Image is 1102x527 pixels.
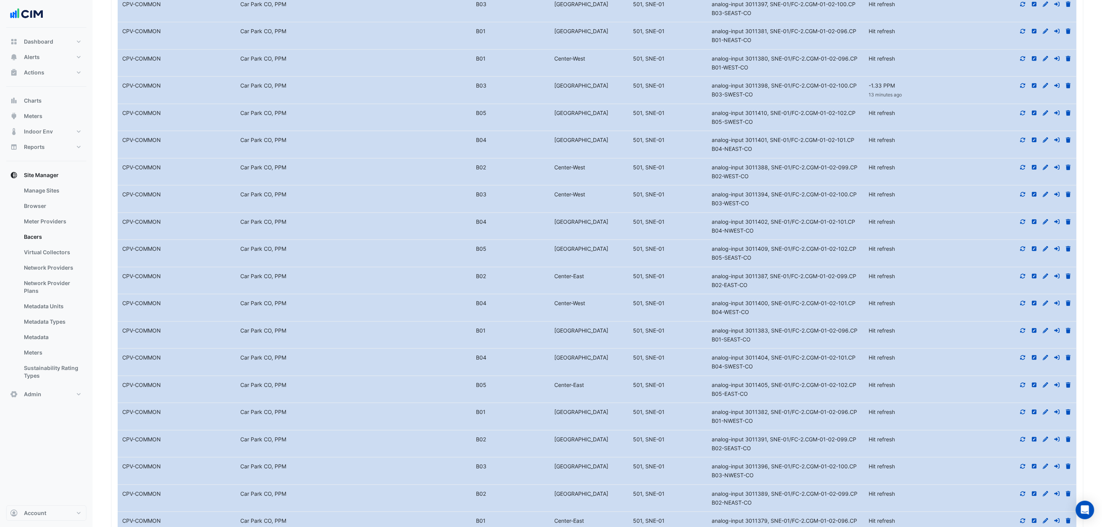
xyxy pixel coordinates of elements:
[10,390,18,398] app-icon: Admin
[1054,517,1061,524] a: Move to different equipment
[1076,501,1094,519] div: Open Intercom Messenger
[6,124,86,139] button: Indoor Env
[869,164,895,171] span: Hit refresh
[6,108,86,124] button: Meters
[1054,273,1061,279] a: Move to different equipment
[6,139,86,155] button: Reports
[10,143,18,151] app-icon: Reports
[118,109,236,118] div: CPV-COMMON
[633,517,665,524] span: BACnet ID: 501, Name: SNE-01
[1042,517,1049,524] a: Full Edit
[236,353,471,362] div: Car Park CO, PPM
[1031,137,1038,143] a: Inline Edit
[633,191,665,198] span: BACnet ID: 501, Name: SNE-01
[1031,300,1038,306] a: Inline Edit
[236,272,471,281] div: Car Park CO, PPM
[550,218,629,226] div: [GEOGRAPHIC_DATA]
[118,299,236,308] div: CPV-COMMON
[550,54,629,63] div: Center-West
[869,218,895,225] span: Hit refresh
[24,390,41,398] span: Admin
[471,163,550,172] div: B02
[1054,137,1061,143] a: Move to different equipment
[712,28,856,43] span: Identifier: analog-input 3011381, Name: SNE-01/FC-2.CGM-01-02-096.CP B01-NEAST-CO
[118,272,236,281] div: CPV-COMMON
[1065,409,1072,415] a: Delete
[869,300,895,306] span: Hit refresh
[18,214,86,229] a: Meter Providers
[1065,28,1072,34] a: Delete
[550,190,629,199] div: Center-West
[10,69,18,76] app-icon: Actions
[18,260,86,275] a: Network Providers
[18,360,86,383] a: Sustainability Rating Types
[712,463,857,478] span: Identifier: analog-input 3011396, Name: SNE-01/FC-2.CGM-01-02-100.CP B03-NWEST-CO
[1031,273,1038,279] a: Inline Edit
[1019,191,1026,198] a: Refresh
[1042,273,1049,279] a: Full Edit
[18,245,86,260] a: Virtual Collectors
[9,6,44,22] img: Company Logo
[24,112,42,120] span: Meters
[1042,436,1049,443] a: Full Edit
[1031,517,1038,524] a: Inline Edit
[1054,245,1061,252] a: Move to different equipment
[1054,191,1061,198] a: Move to different equipment
[1019,436,1026,443] a: Refresh
[550,462,629,471] div: [GEOGRAPHIC_DATA]
[1042,354,1049,361] a: Full Edit
[633,382,665,388] span: BACnet ID: 501, Name: SNE-01
[1031,436,1038,443] a: Inline Edit
[869,245,895,252] span: Hit refresh
[1019,110,1026,116] a: Refresh
[550,272,629,281] div: Center-East
[869,436,895,443] span: Hit refresh
[24,69,44,76] span: Actions
[236,517,471,525] div: Car Park CO, PPM
[471,190,550,199] div: B03
[236,408,471,417] div: Car Park CO, PPM
[236,163,471,172] div: Car Park CO, PPM
[1065,327,1072,334] a: Delete
[118,163,236,172] div: CPV-COMMON
[869,517,895,524] span: Hit refresh
[633,354,665,361] span: BACnet ID: 501, Name: SNE-01
[1019,28,1026,34] a: Refresh
[1042,409,1049,415] a: Full Edit
[550,81,629,90] div: [GEOGRAPHIC_DATA]
[869,354,895,361] span: Hit refresh
[1019,409,1026,415] a: Refresh
[1065,300,1072,306] a: Delete
[118,190,236,199] div: CPV-COMMON
[471,136,550,145] div: B04
[236,245,471,253] div: Car Park CO, PPM
[1019,354,1026,361] a: Refresh
[1031,463,1038,470] a: Inline Edit
[118,435,236,444] div: CPV-COMMON
[550,136,629,145] div: [GEOGRAPHIC_DATA]
[1054,164,1061,171] a: Move to different equipment
[118,27,236,36] div: CPV-COMMON
[712,82,857,98] span: Identifier: analog-input 3011398, Name: SNE-01/FC-2.CGM-01-02-100.CP B03-SWEST-CO
[1054,490,1061,497] a: Move to different equipment
[236,54,471,63] div: Car Park CO, PPM
[869,382,895,388] span: Hit refresh
[869,463,895,470] span: Hit refresh
[1054,382,1061,388] a: Move to different equipment
[550,163,629,172] div: Center-West
[1042,218,1049,225] a: Full Edit
[6,93,86,108] button: Charts
[1054,354,1061,361] a: Move to different equipment
[712,245,856,261] span: Identifier: analog-input 3011409, Name: SNE-01/FC-2.CGM-01-02-102.CP B05-SEAST-CO
[24,38,53,46] span: Dashboard
[10,128,18,135] app-icon: Indoor Env
[6,65,86,80] button: Actions
[869,1,895,7] span: Hit refresh
[1065,354,1072,361] a: Delete
[118,353,236,362] div: CPV-COMMON
[1042,382,1049,388] a: Full Edit
[1054,463,1061,470] a: Move to different equipment
[236,81,471,90] div: Car Park CO, PPM
[712,1,856,16] span: Identifier: analog-input 3011397, Name: SNE-01/FC-2.CGM-01-02-100.CP B03-SEAST-CO
[10,97,18,105] app-icon: Charts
